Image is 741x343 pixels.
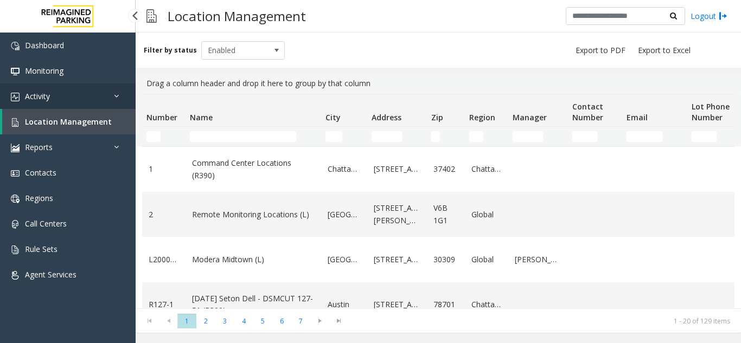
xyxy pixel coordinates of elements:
[568,127,622,146] td: Contact Number Filter
[508,127,568,146] td: Manager Filter
[162,3,311,29] h3: Location Management
[312,316,327,325] span: Go to the next page
[192,254,315,266] a: Modera Midtown (L)
[192,157,315,182] a: Command Center Locations (R390)
[571,43,630,58] button: Export to PDF
[719,10,727,22] img: logout
[142,127,186,146] td: Number Filter
[638,45,691,56] span: Export to Excel
[427,127,465,146] td: Zip Filter
[627,131,662,142] input: Email Filter
[692,131,717,142] input: Lot Phone Number Filter
[11,118,20,127] img: 'icon'
[142,73,734,94] div: Drag a column header and drop it here to group by that column
[25,91,50,101] span: Activity
[149,209,179,221] a: 2
[25,244,58,254] span: Rule Sets
[11,144,20,152] img: 'icon'
[372,112,401,122] span: Address
[215,314,234,328] span: Page 3
[291,314,310,328] span: Page 7
[190,112,213,122] span: Name
[471,163,502,175] a: Chattanooga
[25,142,53,152] span: Reports
[186,127,321,146] td: Name Filter
[374,163,420,175] a: [STREET_ADDRESS]
[691,10,727,22] a: Logout
[471,254,502,266] a: Global
[25,269,76,280] span: Agent Services
[190,131,296,142] input: Name Filter
[149,254,179,266] a: L20000500
[469,131,483,142] input: Region Filter
[11,169,20,178] img: 'icon'
[576,45,625,56] span: Export to PDF
[202,42,268,59] span: Enabled
[11,93,20,101] img: 'icon'
[25,40,64,50] span: Dashboard
[325,112,341,122] span: City
[513,112,547,122] span: Manager
[331,316,346,325] span: Go to the last page
[329,313,348,328] span: Go to the last page
[469,112,495,122] span: Region
[192,209,315,221] a: Remote Monitoring Locations (L)
[136,94,741,308] div: Data table
[25,167,56,178] span: Contacts
[146,3,157,29] img: pageIcon
[196,314,215,328] span: Page 2
[374,254,420,266] a: [STREET_ADDRESS]
[25,117,112,127] span: Location Management
[11,245,20,254] img: 'icon'
[234,314,253,328] span: Page 4
[149,163,179,175] a: 1
[272,314,291,328] span: Page 6
[2,109,136,134] a: Location Management
[465,127,508,146] td: Region Filter
[146,112,177,122] span: Number
[11,42,20,50] img: 'icon'
[433,163,458,175] a: 37402
[622,127,687,146] td: Email Filter
[328,299,361,310] a: Austin
[25,218,67,229] span: Call Centers
[692,101,730,122] span: Lot Phone Number
[144,46,197,55] label: Filter by status
[11,67,20,76] img: 'icon'
[572,101,603,122] span: Contact Number
[433,299,458,310] a: 78701
[433,202,458,226] a: V6B 1G1
[471,209,502,221] a: Global
[253,314,272,328] span: Page 5
[627,112,648,122] span: Email
[25,66,63,76] span: Monitoring
[374,299,420,310] a: [STREET_ADDRESS]
[321,127,367,146] td: City Filter
[11,220,20,229] img: 'icon'
[149,299,179,310] a: R127-1
[513,131,543,142] input: Manager Filter
[11,271,20,280] img: 'icon'
[146,131,161,142] input: Number Filter
[328,209,361,221] a: [GEOGRAPHIC_DATA]
[325,131,342,142] input: City Filter
[367,127,427,146] td: Address Filter
[25,193,53,203] span: Regions
[431,112,443,122] span: Zip
[572,131,597,142] input: Contact Number Filter
[471,299,502,310] a: Chattanooga
[177,314,196,328] span: Page 1
[328,254,361,266] a: [GEOGRAPHIC_DATA]
[11,195,20,203] img: 'icon'
[431,131,440,142] input: Zip Filter
[372,131,402,142] input: Address Filter
[515,254,561,266] a: [PERSON_NAME]
[310,313,329,328] span: Go to the next page
[634,43,695,58] button: Export to Excel
[433,254,458,266] a: 30309
[374,202,420,226] a: [STREET_ADDRESS][PERSON_NAME]
[355,316,730,326] kendo-pager-info: 1 - 20 of 129 items
[192,293,315,317] a: [DATE] Seton Dell - DSMCUT 127-51 (R390)
[328,163,361,175] a: Chattanooga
